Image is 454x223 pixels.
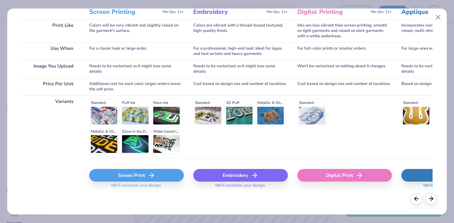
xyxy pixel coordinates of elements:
div: For a professional, high-end look; ideal for logos and text on hats and heavy garments. [193,42,288,60]
h3: Digital Printing [297,8,368,16]
div: Additional cost for each color; larger orders lower the unit price. [89,78,184,95]
div: For a classic look or large order. [89,42,184,60]
div: For full-color prints or smaller orders. [297,42,392,60]
div: Won't be vectorized so nothing about it changes [297,60,392,78]
div: Use When [21,42,80,60]
span: We'll vectorize your design. [212,183,268,192]
h3: Embroidery [193,8,264,16]
span: Min Qty: 12+ [371,10,392,14]
div: Variants [21,95,80,158]
div: Needs to be vectorized so it might lose some details [193,60,288,78]
div: Cost based on design size and number of locations. [297,78,392,95]
div: Inks are less vibrant than screen printing; smooth on light garments and raised on dark garments ... [297,19,392,42]
div: Digital Print [297,169,392,182]
div: Colors are vibrant with a thread-based textured, high-quality finish. [193,19,288,42]
div: Price Per Unit [21,78,80,95]
button: Close [432,11,444,23]
span: We'll vectorize your design. [108,183,164,192]
span: Min Qty: 12+ [267,10,288,14]
div: Print Like [21,19,80,42]
div: Colors will be very vibrant and slightly raised on the garment's surface. [89,19,184,42]
h3: Screen Printing [89,8,160,16]
div: Image You Upload [21,60,80,78]
span: Min Qty: 12+ [163,10,184,14]
div: Needs to be vectorized so it might lose some details [89,60,184,78]
div: Embroidery [193,169,288,182]
div: Cost based on design size and number of locations. [193,78,288,95]
div: Screen Print [89,169,184,182]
